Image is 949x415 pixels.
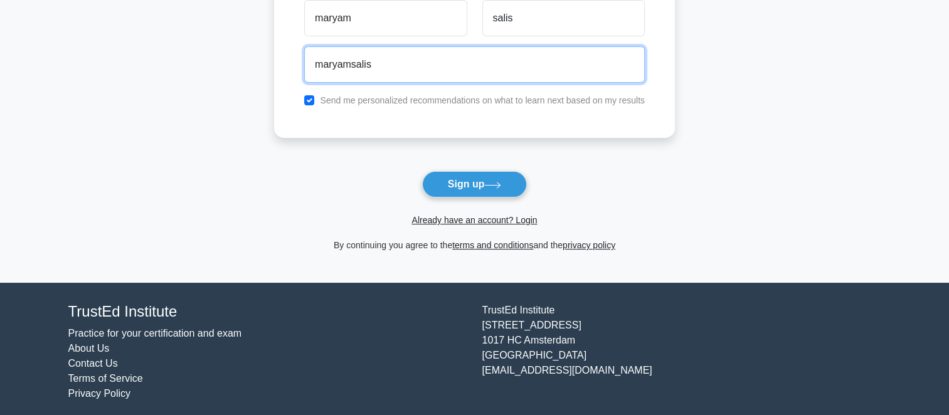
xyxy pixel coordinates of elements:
input: Email [304,46,645,83]
a: Already have an account? Login [411,215,537,225]
a: Terms of Service [68,373,143,384]
h4: TrustEd Institute [68,303,467,321]
a: terms and conditions [452,240,533,250]
a: privacy policy [563,240,615,250]
button: Sign up [422,171,528,197]
a: Contact Us [68,358,118,369]
div: By continuing you agree to the and the [267,238,682,253]
div: TrustEd Institute [STREET_ADDRESS] 1017 HC Amsterdam [GEOGRAPHIC_DATA] [EMAIL_ADDRESS][DOMAIN_NAME] [475,303,889,401]
a: Practice for your certification and exam [68,328,242,339]
label: Send me personalized recommendations on what to learn next based on my results [320,95,645,105]
a: About Us [68,343,110,354]
a: Privacy Policy [68,388,131,399]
